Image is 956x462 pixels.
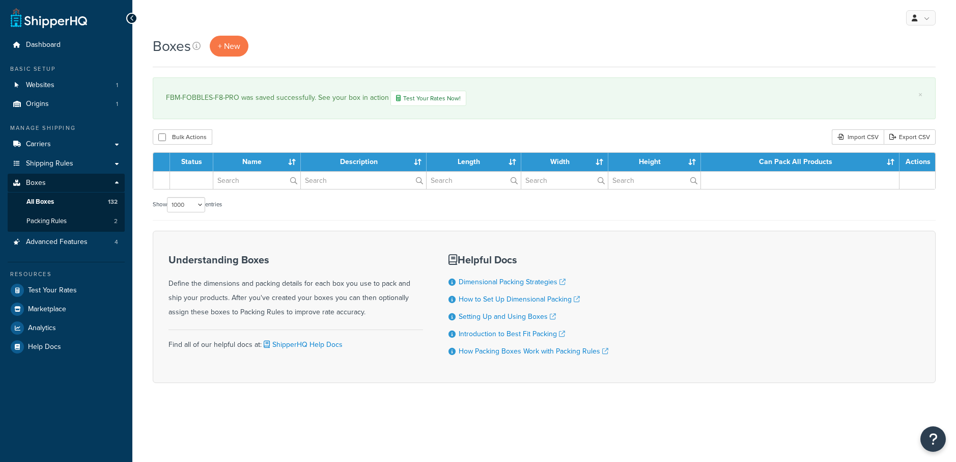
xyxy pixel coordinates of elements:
[26,140,51,149] span: Carriers
[218,40,240,52] span: + New
[168,330,423,352] div: Find all of our helpful docs at:
[8,76,125,95] a: Websites 1
[26,179,46,187] span: Boxes
[8,76,125,95] li: Websites
[8,174,125,232] li: Boxes
[8,65,125,73] div: Basic Setup
[459,277,566,287] a: Dimensional Packing Strategies
[899,153,935,171] th: Actions
[521,153,609,171] th: Width
[832,129,884,145] div: Import CSV
[168,254,423,319] div: Define the dimensions and packing details for each box you use to pack and ship your products. Af...
[26,81,54,90] span: Websites
[920,426,946,452] button: Open Resource Center
[28,343,61,351] span: Help Docs
[459,346,608,357] a: How Packing Boxes Work with Packing Rules
[213,172,300,189] input: Search
[459,329,565,339] a: Introduction to Best Fit Packing
[8,36,125,55] a: Dashboard
[8,300,125,318] a: Marketplace
[114,217,118,226] span: 2
[8,212,125,231] li: Packing Rules
[26,217,67,226] span: Packing Rules
[301,172,426,189] input: Search
[153,36,191,56] h1: Boxes
[8,154,125,173] a: Shipping Rules
[11,8,87,28] a: ShipperHQ Home
[26,159,73,168] span: Shipping Rules
[28,305,66,314] span: Marketplace
[8,281,125,300] a: Test Your Rates
[8,193,125,211] li: All Boxes
[115,238,118,247] span: 4
[427,153,521,171] th: Length
[108,198,118,206] span: 132
[427,172,521,189] input: Search
[166,91,922,106] div: FBM-FOBBLES-F8-PRO was saved successfully. See your box in action
[213,153,301,171] th: Name
[8,174,125,193] a: Boxes
[28,324,56,333] span: Analytics
[8,95,125,114] li: Origins
[8,319,125,337] a: Analytics
[884,129,936,145] a: Export CSV
[608,153,701,171] th: Height
[116,100,118,108] span: 1
[521,172,608,189] input: Search
[8,135,125,154] a: Carriers
[8,193,125,211] a: All Boxes 132
[448,254,608,265] h3: Helpful Docs
[262,339,343,350] a: ShipperHQ Help Docs
[918,91,922,99] a: ×
[210,36,248,57] a: + New
[390,91,466,106] a: Test Your Rates Now!
[8,124,125,132] div: Manage Shipping
[8,212,125,231] a: Packing Rules 2
[8,233,125,252] li: Advanced Features
[608,172,700,189] input: Search
[701,153,899,171] th: Can Pack All Products
[301,153,427,171] th: Description
[8,95,125,114] a: Origins 1
[26,100,49,108] span: Origins
[459,294,580,305] a: How to Set Up Dimensional Packing
[168,254,423,265] h3: Understanding Boxes
[153,197,222,212] label: Show entries
[170,153,213,171] th: Status
[116,81,118,90] span: 1
[28,286,77,295] span: Test Your Rates
[459,311,556,322] a: Setting Up and Using Boxes
[8,338,125,356] a: Help Docs
[167,197,205,212] select: Showentries
[8,233,125,252] a: Advanced Features 4
[26,238,88,247] span: Advanced Features
[153,129,212,145] button: Bulk Actions
[26,198,54,206] span: All Boxes
[8,270,125,279] div: Resources
[26,41,61,49] span: Dashboard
